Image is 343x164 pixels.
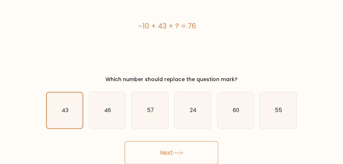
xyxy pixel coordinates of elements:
[50,76,293,83] div: Which number should replace the question mark?
[46,21,288,31] div: -10 + 43 + ? = 76
[147,107,154,114] text: 57
[233,107,239,114] text: 60
[190,107,196,114] text: 24
[62,107,68,114] text: 43
[275,107,282,114] text: 55
[104,107,111,114] text: 46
